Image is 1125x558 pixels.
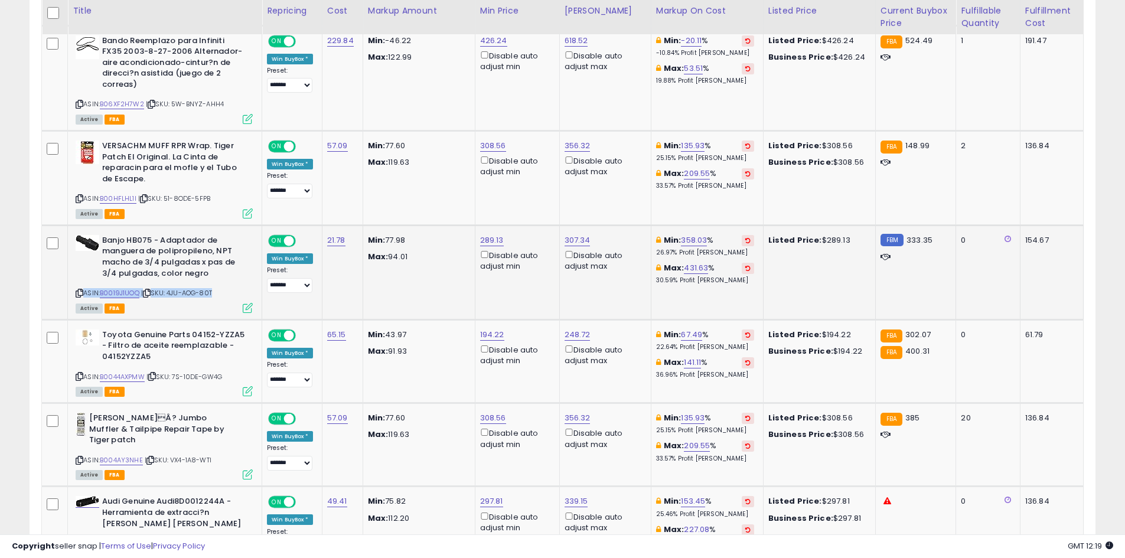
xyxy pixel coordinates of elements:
div: 0 [961,329,1010,340]
div: Disable auto adjust min [480,343,550,366]
b: Business Price: [768,51,833,63]
b: Audi Genuine Audi8D0012244A - Herramienta de extracci?n [PERSON_NAME] [PERSON_NAME] [102,496,246,532]
div: % [656,168,754,190]
div: % [656,235,754,257]
img: 51ICYV4yzlL._SL40_.jpg [76,141,99,164]
div: Win BuyBox * [267,431,313,442]
b: VERSACHM MUFF RPR Wrap. Tiger Patch El Original. La Cinta de reparacin para el mofle y el Tubo de... [102,141,246,187]
a: 21.78 [327,234,345,246]
div: $426.24 [768,35,866,46]
span: ON [269,414,284,424]
a: 194.22 [480,329,504,341]
b: Listed Price: [768,35,822,46]
div: % [656,329,754,351]
div: Disable auto adjust max [565,510,642,533]
div: % [656,35,754,57]
small: FBA [881,346,902,359]
strong: Min: [368,35,386,46]
p: 25.46% Profit [PERSON_NAME] [656,510,754,518]
a: 49.41 [327,495,347,507]
div: Preset: [267,172,313,198]
div: Win BuyBox * [267,159,313,169]
div: % [656,357,754,379]
p: 94.01 [368,252,466,262]
div: Disable auto adjust min [480,426,550,449]
small: FBA [881,413,902,426]
div: Win BuyBox * [267,253,313,264]
p: 19.88% Profit [PERSON_NAME] [656,77,754,85]
div: 61.79 [1025,329,1074,340]
span: FBA [105,470,125,480]
div: $297.81 [768,496,866,507]
b: Bando Reemplazo para Infiniti FX35 2003-8-27-2006 Alternador-aire acondicionado-cintur?n de direc... [102,35,246,93]
small: FBM [881,234,904,246]
b: Listed Price: [768,329,822,340]
a: 209.55 [684,440,710,452]
small: FBA [881,35,902,48]
div: Win BuyBox * [267,54,313,64]
div: $297.81 [768,513,866,524]
div: Fulfillable Quantity [961,5,1015,30]
div: Disable auto adjust max [565,426,642,449]
div: Preset: [267,444,313,471]
b: Min: [664,35,681,46]
span: FBA [105,304,125,314]
div: Markup on Cost [656,5,758,17]
span: | SKU: VX4-1A8-WTI [145,455,211,465]
div: Markup Amount [368,5,470,17]
img: 41GpEe7gsJL._SL40_.jpg [76,35,99,59]
span: 333.35 [906,234,932,246]
span: All listings currently available for purchase on Amazon [76,209,103,219]
p: 25.15% Profit [PERSON_NAME] [656,154,754,162]
div: $308.56 [768,157,866,168]
div: Fulfillment Cost [1025,5,1078,30]
div: Disable auto adjust max [565,154,642,177]
b: Min: [664,412,681,423]
strong: Max: [368,345,389,357]
div: % [656,413,754,435]
div: ASIN: [76,329,253,395]
b: Business Price: [768,513,833,524]
div: % [656,440,754,462]
b: Business Price: [768,429,833,440]
strong: Min: [368,234,386,246]
p: 30.59% Profit [PERSON_NAME] [656,276,754,285]
b: Listed Price: [768,495,822,507]
p: 33.57% Profit [PERSON_NAME] [656,455,754,463]
b: Max: [664,262,684,273]
b: Banjo HB075 - Adaptador de manguera de polipropileno, NPT macho de 3/4 pulgadas x pas de 3/4 pulg... [102,235,246,282]
a: -20.11 [681,35,702,47]
a: 53.51 [684,63,703,74]
strong: Min: [368,412,386,423]
a: 356.32 [565,412,591,424]
b: Listed Price: [768,140,822,151]
p: 25.15% Profit [PERSON_NAME] [656,426,754,435]
span: ON [269,330,284,340]
div: ASIN: [76,35,253,123]
div: $308.56 [768,429,866,440]
a: B00HFLHL1I [100,194,136,204]
div: Cost [327,5,358,17]
div: 0 [961,496,1010,507]
span: FBA [105,115,125,125]
div: [PERSON_NAME] [565,5,646,17]
div: 1 [961,35,1010,46]
div: Disable auto adjust min [480,49,550,72]
span: All listings currently available for purchase on Amazon [76,387,103,397]
a: 57.09 [327,412,348,424]
a: 65.15 [327,329,346,341]
span: 2025-09-18 12:19 GMT [1068,540,1113,552]
p: -46.22 [368,35,466,46]
p: 77.60 [368,141,466,151]
a: B06XF2H7W2 [100,99,144,109]
b: Business Price: [768,345,833,357]
span: 385 [905,412,919,423]
span: OFF [294,236,313,246]
span: | SKU: 4JU-AOG-80T [141,288,212,298]
span: ON [269,142,284,152]
div: Disable auto adjust min [480,510,550,533]
strong: Max: [368,429,389,440]
a: 307.34 [565,234,591,246]
div: Current Buybox Price [881,5,951,30]
div: % [656,263,754,285]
